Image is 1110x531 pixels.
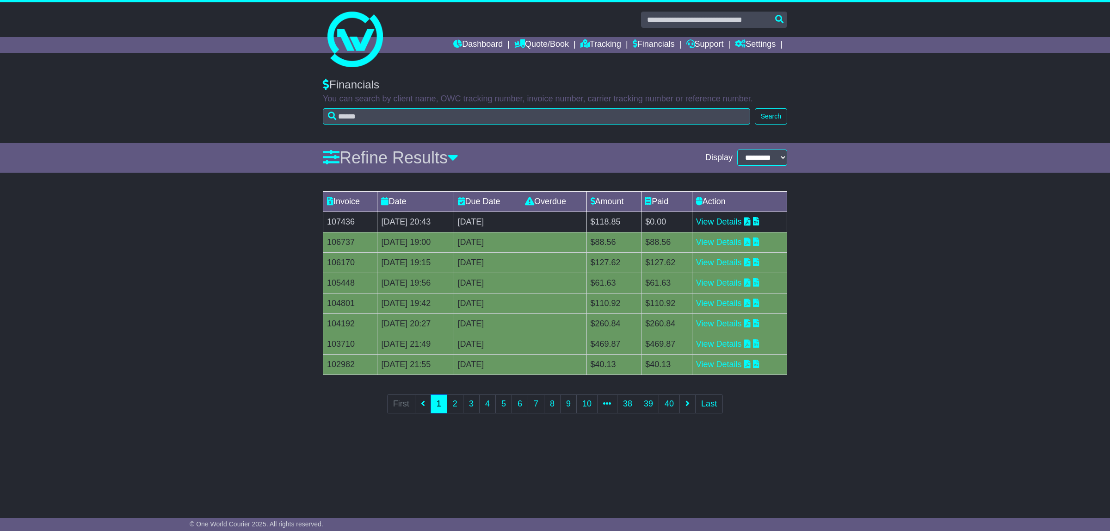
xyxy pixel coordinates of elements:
[377,293,454,313] td: [DATE] 19:42
[659,394,680,413] a: 40
[641,273,692,293] td: $61.63
[377,191,454,212] td: Date
[377,334,454,354] td: [DATE] 21:49
[512,394,528,413] a: 6
[454,252,521,273] td: [DATE]
[641,334,692,354] td: $469.87
[692,191,787,212] td: Action
[514,37,569,53] a: Quote/Book
[454,313,521,334] td: [DATE]
[586,191,641,212] td: Amount
[638,394,659,413] a: 39
[323,313,377,334] td: 104192
[586,273,641,293] td: $61.63
[323,212,377,232] td: 107436
[323,191,377,212] td: Invoice
[431,394,447,413] a: 1
[696,258,742,267] a: View Details
[586,212,641,232] td: $118.85
[323,252,377,273] td: 106170
[377,354,454,375] td: [DATE] 21:55
[323,78,787,92] div: Financials
[377,252,454,273] td: [DATE] 19:15
[453,37,503,53] a: Dashboard
[641,252,692,273] td: $127.62
[190,520,323,528] span: © One World Courier 2025. All rights reserved.
[323,232,377,252] td: 106737
[735,37,776,53] a: Settings
[323,354,377,375] td: 102982
[528,394,544,413] a: 7
[495,394,512,413] a: 5
[323,334,377,354] td: 103710
[696,217,742,226] a: View Details
[560,394,577,413] a: 9
[695,394,723,413] a: Last
[544,394,561,413] a: 8
[580,37,621,53] a: Tracking
[377,232,454,252] td: [DATE] 19:00
[586,293,641,313] td: $110.92
[454,232,521,252] td: [DATE]
[377,212,454,232] td: [DATE] 20:43
[696,299,742,308] a: View Details
[377,273,454,293] td: [DATE] 19:56
[323,94,787,104] p: You can search by client name, OWC tracking number, invoice number, carrier tracking number or re...
[633,37,675,53] a: Financials
[586,313,641,334] td: $260.84
[521,191,586,212] td: Overdue
[454,212,521,232] td: [DATE]
[696,339,742,349] a: View Details
[705,153,733,163] span: Display
[617,394,638,413] a: 38
[454,354,521,375] td: [DATE]
[454,334,521,354] td: [DATE]
[755,108,787,125] button: Search
[696,237,742,247] a: View Details
[463,394,480,413] a: 3
[586,232,641,252] td: $88.56
[454,191,521,212] td: Due Date
[696,360,742,369] a: View Details
[377,313,454,334] td: [DATE] 20:27
[641,313,692,334] td: $260.84
[323,148,458,167] a: Refine Results
[696,278,742,287] a: View Details
[586,252,641,273] td: $127.62
[586,354,641,375] td: $40.13
[641,232,692,252] td: $88.56
[454,273,521,293] td: [DATE]
[641,212,692,232] td: $0.00
[479,394,496,413] a: 4
[686,37,724,53] a: Support
[447,394,463,413] a: 2
[323,273,377,293] td: 105448
[576,394,598,413] a: 10
[696,319,742,328] a: View Details
[641,293,692,313] td: $110.92
[641,354,692,375] td: $40.13
[323,293,377,313] td: 104801
[641,191,692,212] td: Paid
[586,334,641,354] td: $469.87
[454,293,521,313] td: [DATE]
